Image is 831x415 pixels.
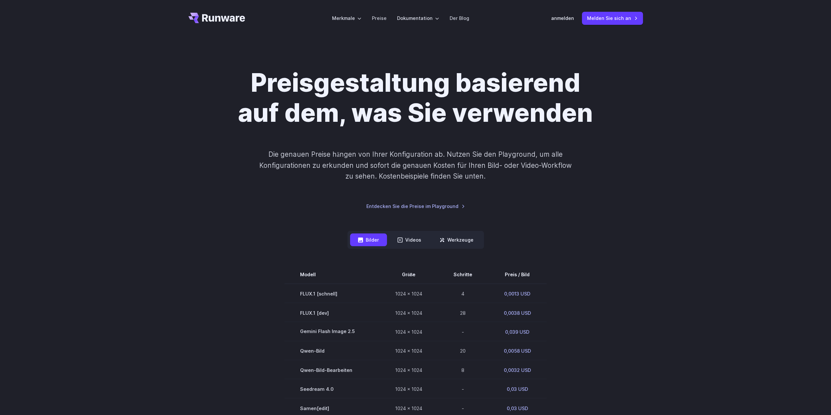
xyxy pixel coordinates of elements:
font: - [462,386,464,392]
font: 1024 x 1024 [395,405,422,411]
font: Qwen-Bild [300,348,325,354]
font: Gemini Flash Image 2.5 [300,328,355,334]
font: 1024 x 1024 [395,348,422,354]
font: 1024 x 1024 [395,310,422,315]
font: Schritte [454,272,472,277]
font: Melden Sie sich an [587,15,631,21]
font: - [462,329,464,335]
font: 1024 x 1024 [395,386,422,392]
font: - [462,405,464,411]
font: Dokumentation [397,15,433,21]
font: anmelden [551,15,574,21]
font: 0,0013 USD [504,291,530,296]
font: 1024 x 1024 [395,329,422,335]
font: Preis / Bild [505,272,530,277]
font: 8 [461,367,464,373]
font: Größe [402,272,415,277]
font: Entdecken Sie die Preise im Playground [366,203,458,209]
font: Videos [405,237,421,243]
font: Modell [300,272,316,277]
font: 0,0058 USD [504,348,531,354]
a: anmelden [551,14,574,22]
font: 0,0032 USD [504,367,531,373]
font: Preise [372,15,387,21]
font: Bilder [366,237,379,243]
font: 4 [461,291,464,296]
font: 1024 x 1024 [395,291,422,296]
font: Die genauen Preise hängen von Ihrer Konfiguration ab. Nutzen Sie den Playground, um alle Konfigur... [259,150,572,180]
a: Preise [372,14,387,22]
font: 20 [460,348,466,354]
font: 1024 x 1024 [395,367,422,373]
a: Entdecken Sie die Preise im Playground [366,202,465,210]
font: FLUX.1 [dev] [300,310,329,315]
a: Der Blog [450,14,469,22]
font: Seedream 4.0 [300,386,334,392]
font: Qwen-Bild-Bearbeiten [300,367,352,373]
font: 0,03 USD [507,405,528,411]
font: 0,039 USD [505,329,529,335]
font: Der Blog [450,15,469,21]
font: Preisgestaltung basierend auf dem, was Sie verwenden [238,68,593,128]
font: 0,0038 USD [504,310,531,315]
a: Melden Sie sich an [582,12,643,24]
font: FLUX.1 [schnell] [300,291,337,296]
font: Samen[edit] [300,405,329,411]
font: Werkzeuge [447,237,473,243]
font: 0,03 USD [507,386,528,392]
font: 28 [460,310,466,315]
a: Gehe zu / [188,13,245,23]
font: Merkmale [332,15,355,21]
